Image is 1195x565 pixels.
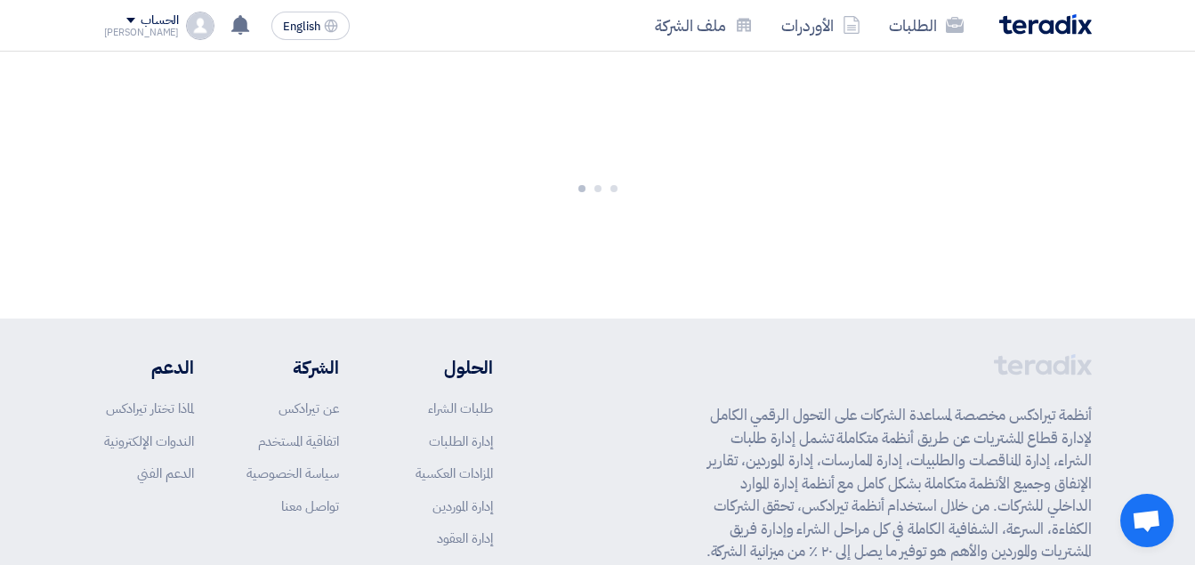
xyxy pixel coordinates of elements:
p: أنظمة تيرادكس مخصصة لمساعدة الشركات على التحول الرقمي الكامل لإدارة قطاع المشتريات عن طريق أنظمة ... [697,404,1092,563]
a: الطلبات [875,4,978,46]
li: الدعم [104,354,194,381]
a: المزادات العكسية [416,464,493,483]
span: English [283,20,320,33]
a: إدارة الموردين [432,496,493,516]
a: الدعم الفني [137,464,194,483]
a: طلبات الشراء [428,399,493,418]
a: ملف الشركة [641,4,767,46]
a: اتفاقية المستخدم [258,432,339,451]
li: الشركة [246,354,339,381]
a: لماذا تختار تيرادكس [106,399,194,418]
a: الأوردرات [767,4,875,46]
li: الحلول [392,354,493,381]
a: تواصل معنا [281,496,339,516]
div: الحساب [141,13,179,28]
a: الندوات الإلكترونية [104,432,194,451]
div: Open chat [1120,494,1174,547]
a: عن تيرادكس [279,399,339,418]
a: سياسة الخصوصية [246,464,339,483]
img: Teradix logo [999,14,1092,35]
img: profile_test.png [186,12,214,40]
a: إدارة العقود [437,529,493,548]
button: English [271,12,350,40]
a: إدارة الطلبات [429,432,493,451]
div: [PERSON_NAME] [104,28,180,37]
